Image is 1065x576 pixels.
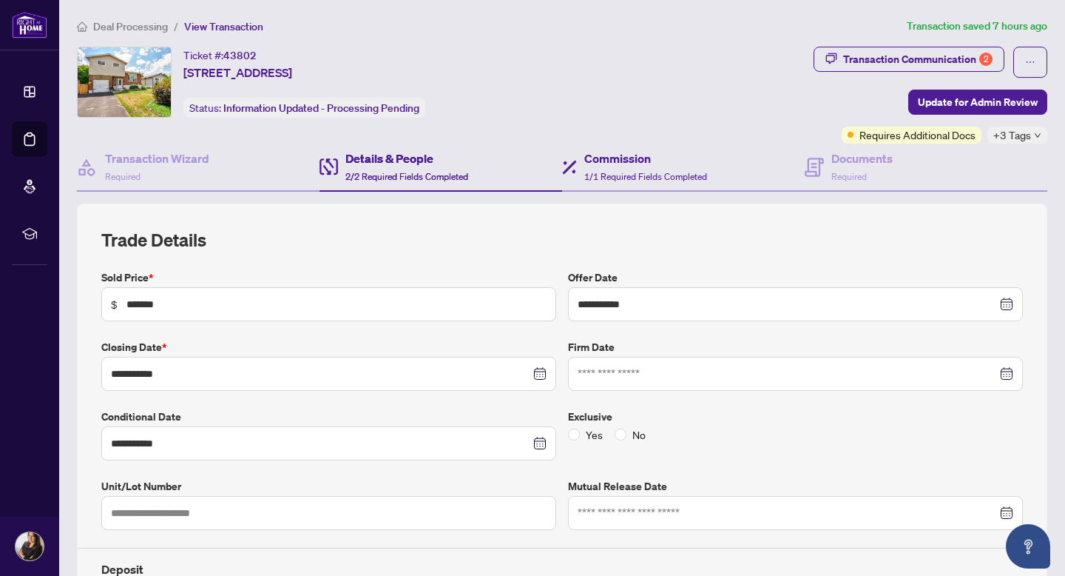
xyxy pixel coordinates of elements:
[907,18,1047,35] article: Transaction saved 7 hours ago
[101,269,556,286] label: Sold Price
[223,101,419,115] span: Information Updated - Processing Pending
[77,21,87,32] span: home
[831,150,893,167] h4: Documents
[101,409,556,425] label: Conditional Date
[184,20,263,33] span: View Transaction
[16,532,44,560] img: Profile Icon
[568,269,1023,286] label: Offer Date
[568,339,1023,355] label: Firm Date
[814,47,1004,72] button: Transaction Communication2
[1034,132,1041,139] span: down
[111,296,118,312] span: $
[568,478,1023,495] label: Mutual Release Date
[345,171,468,182] span: 2/2 Required Fields Completed
[105,171,141,182] span: Required
[908,90,1047,115] button: Update for Admin Review
[580,426,609,443] span: Yes
[105,150,209,167] h4: Transaction Wizard
[93,20,168,33] span: Deal Processing
[568,409,1023,425] label: Exclusive
[831,171,867,182] span: Required
[626,426,652,443] span: No
[12,11,47,38] img: logo
[183,47,257,64] div: Ticket #:
[183,64,292,81] span: [STREET_ADDRESS]
[584,150,707,167] h4: Commission
[843,47,993,71] div: Transaction Communication
[918,90,1038,114] span: Update for Admin Review
[101,339,556,355] label: Closing Date
[101,228,1023,252] h2: Trade Details
[101,478,556,495] label: Unit/Lot Number
[993,127,1031,144] span: +3 Tags
[174,18,178,35] li: /
[78,47,171,117] img: IMG-N12259760_1.jpg
[345,150,468,167] h4: Details & People
[859,127,976,143] span: Requires Additional Docs
[1006,524,1050,569] button: Open asap
[1025,57,1035,67] span: ellipsis
[584,171,707,182] span: 1/1 Required Fields Completed
[183,98,425,118] div: Status:
[223,49,257,62] span: 43802
[979,53,993,66] div: 2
